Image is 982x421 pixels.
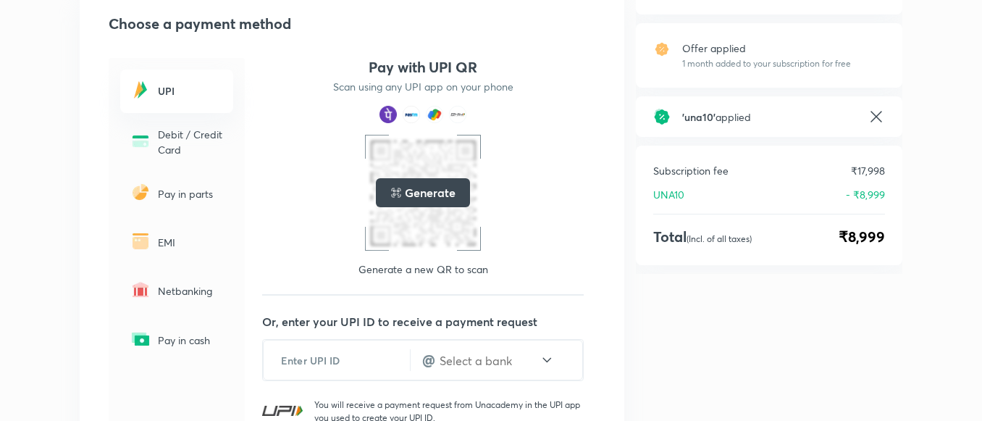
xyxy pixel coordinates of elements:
p: Subscription fee [653,163,729,178]
img: - [129,180,152,204]
h6: UPI [158,83,224,99]
p: 1 month added to your subscription for free [682,57,851,70]
p: Debit / Credit Card [158,127,224,157]
h6: applied [682,109,856,125]
span: ' una10 ' [682,110,715,124]
input: Select a bank [438,352,540,369]
img: UPI [262,406,303,416]
img: payment method [449,106,466,123]
p: Netbanking [158,283,224,299]
p: Or, enter your UPI ID to receive a payment request [262,313,601,330]
p: Generate a new QR to scan [358,262,488,277]
h4: Pay with UPI QR [369,58,477,77]
img: offer [653,41,671,58]
img: payment method [379,106,397,123]
p: - ₹8,999 [846,187,885,202]
h4: @ [422,349,435,371]
img: - [129,230,152,253]
h5: Generate [405,184,455,201]
p: Pay in cash [158,333,224,348]
p: (Incl. of all taxes) [687,233,752,244]
img: - [129,328,152,351]
p: UNA10 [653,187,684,202]
img: - [129,278,152,301]
img: loading.. [390,187,402,199]
h4: Total [653,226,752,248]
p: ₹17,998 [851,163,885,178]
p: Pay in parts [158,186,224,201]
p: Offer applied [682,41,851,56]
img: - [129,78,152,101]
input: Enter UPI ID [264,343,410,378]
img: - [129,130,152,153]
h2: Choose a payment method [109,13,601,35]
span: ₹8,999 [839,226,885,248]
p: Scan using any UPI app on your phone [333,80,513,94]
img: payment method [403,106,420,123]
img: payment method [426,106,443,123]
p: EMI [158,235,224,250]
